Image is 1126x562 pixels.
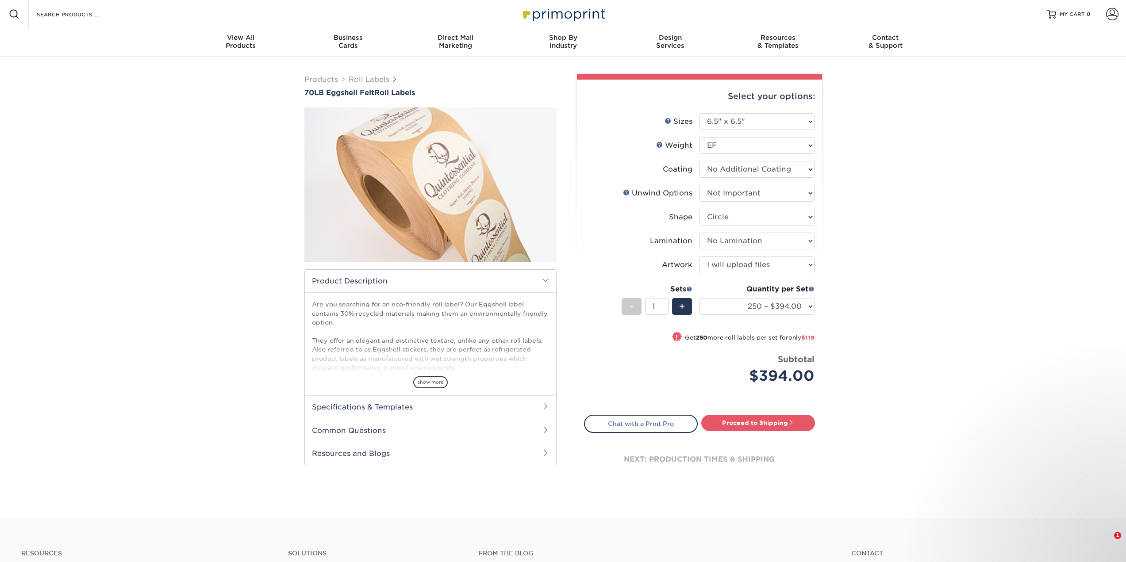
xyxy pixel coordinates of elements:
a: Direct MailMarketing [402,28,509,57]
span: show more [413,376,448,388]
div: & Support [832,34,939,50]
div: $394.00 [706,365,815,386]
h2: Product Description [305,270,556,292]
div: next: production times & shipping [584,433,815,486]
h2: Specifications & Templates [305,395,556,418]
span: Contact [832,34,939,42]
img: Primoprint [519,4,607,23]
span: Business [294,34,402,42]
span: $119 [801,334,815,341]
span: View All [187,34,295,42]
div: Sets [622,284,692,294]
div: Cards [294,34,402,50]
span: 70LB Eggshell Felt [304,88,374,97]
div: & Templates [724,34,832,50]
h1: Roll Labels [304,88,557,97]
a: Products [304,75,338,84]
span: 0 [1087,11,1091,17]
a: Chat with a Print Pro [584,415,698,432]
a: Proceed to Shipping [701,415,815,431]
strong: Subtotal [778,354,815,364]
span: - [630,300,634,313]
div: Coating [663,164,692,175]
div: Quantity per Set [699,284,815,294]
h4: Solutions [288,550,465,557]
a: BusinessCards [294,28,402,57]
img: 70LB Eggshell Felt 01 [304,98,557,272]
span: Shop By [509,34,617,42]
a: Roll Labels [349,75,389,84]
span: Direct Mail [402,34,509,42]
strong: 250 [696,334,707,341]
iframe: Google Customer Reviews [2,535,75,559]
a: Contact& Support [832,28,939,57]
div: Unwind Options [623,188,692,199]
span: MY CART [1060,11,1085,18]
h4: From the Blog [478,550,828,557]
h4: Resources [21,550,275,557]
p: Are you searching for an eco-friendly roll label? Our Eggshell label contains 30% recycled materi... [312,300,549,435]
span: + [679,300,685,313]
div: Select your options: [584,80,815,113]
input: SEARCH PRODUCTS..... [36,9,122,19]
div: Shape [669,212,692,222]
span: only [788,334,815,341]
h2: Resources and Blogs [305,442,556,465]
a: 70LB Eggshell FeltRoll Labels [304,88,557,97]
span: ! [676,333,678,342]
div: Artwork [662,260,692,270]
a: DesignServices [617,28,724,57]
div: Services [617,34,724,50]
span: Resources [724,34,832,42]
a: Resources& Templates [724,28,832,57]
div: Marketing [402,34,509,50]
div: Industry [509,34,617,50]
small: Get more roll labels per set for [685,334,815,343]
div: Lamination [650,236,692,246]
h2: Common Questions [305,419,556,442]
span: Design [617,34,724,42]
iframe: Intercom live chat [1096,532,1117,553]
div: Weight [656,140,692,151]
a: View AllProducts [187,28,295,57]
div: Products [187,34,295,50]
span: 1 [1114,532,1121,539]
a: Shop ByIndustry [509,28,617,57]
a: Contact [851,550,1105,557]
div: Sizes [665,116,692,127]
